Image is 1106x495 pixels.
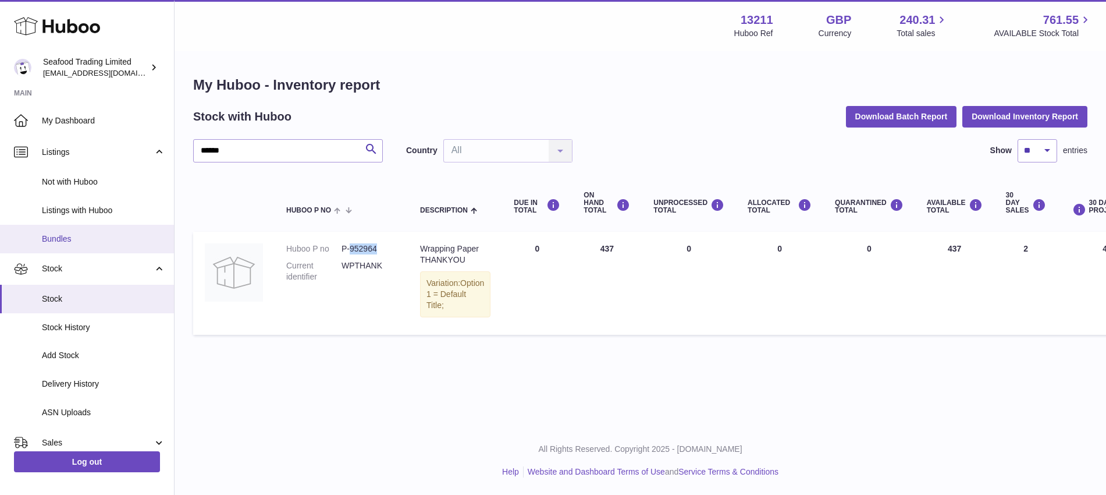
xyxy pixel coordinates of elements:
[342,260,397,282] dd: WPTHANK
[205,243,263,302] img: product image
[897,12,948,39] a: 240.31 Total sales
[42,115,165,126] span: My Dashboard
[741,12,773,28] strong: 13211
[42,350,165,361] span: Add Stock
[867,244,872,253] span: 0
[819,28,852,39] div: Currency
[43,56,148,79] div: Seafood Trading Limited
[994,28,1092,39] span: AVAILABLE Stock Total
[502,467,519,476] a: Help
[1043,12,1079,28] span: 761.55
[642,232,736,334] td: 0
[748,199,812,214] div: ALLOCATED Total
[1006,192,1046,215] div: 30 DAY SALES
[342,243,397,254] dd: P-952964
[927,199,983,214] div: AVAILABLE Total
[286,243,342,254] dt: Huboo P no
[826,12,851,28] strong: GBP
[524,466,778,478] li: and
[420,243,490,266] div: Wrapping Paper THANKYOU
[514,199,560,214] div: DUE IN TOTAL
[193,109,291,125] h2: Stock with Huboo
[653,199,724,214] div: UNPROCESSED Total
[193,76,1087,94] h1: My Huboo - Inventory report
[897,28,948,39] span: Total sales
[42,379,165,390] span: Delivery History
[42,407,165,418] span: ASN Uploads
[734,28,773,39] div: Huboo Ref
[42,234,165,245] span: Bundles
[678,467,778,476] a: Service Terms & Conditions
[42,263,153,274] span: Stock
[42,294,165,305] span: Stock
[899,12,935,28] span: 240.31
[43,68,171,77] span: [EMAIL_ADDRESS][DOMAIN_NAME]
[572,232,642,334] td: 437
[42,322,165,333] span: Stock History
[846,106,957,127] button: Download Batch Report
[42,147,153,158] span: Listings
[42,205,165,216] span: Listings with Huboo
[835,199,904,214] div: QUARANTINED Total
[14,59,31,76] img: internalAdmin-13211@internal.huboo.com
[584,192,630,215] div: ON HAND Total
[42,437,153,448] span: Sales
[962,106,1087,127] button: Download Inventory Report
[736,232,823,334] td: 0
[528,467,665,476] a: Website and Dashboard Terms of Use
[184,444,1097,455] p: All Rights Reserved. Copyright 2025 - [DOMAIN_NAME]
[990,145,1012,156] label: Show
[420,207,468,214] span: Description
[1063,145,1087,156] span: entries
[286,260,342,282] dt: Current identifier
[426,278,484,310] span: Option 1 = Default Title;
[286,207,331,214] span: Huboo P no
[994,12,1092,39] a: 761.55 AVAILABLE Stock Total
[42,176,165,188] span: Not with Huboo
[406,145,438,156] label: Country
[502,232,572,334] td: 0
[14,451,160,472] a: Log out
[420,271,490,317] div: Variation:
[994,232,1058,334] td: 2
[915,232,994,334] td: 437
